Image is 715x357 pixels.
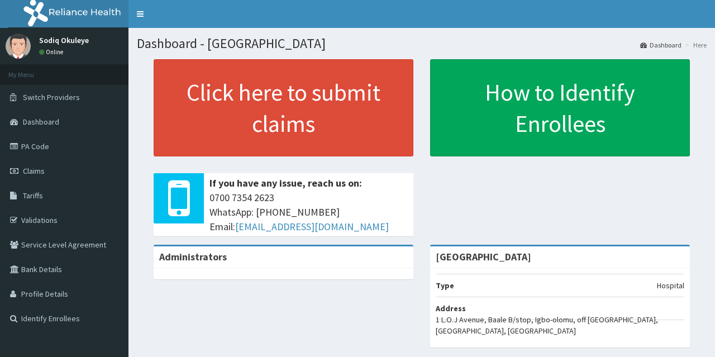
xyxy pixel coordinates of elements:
b: Administrators [159,250,227,263]
strong: [GEOGRAPHIC_DATA] [436,250,531,263]
a: Online [39,48,66,56]
p: 1 L.O.J Avenue, Baale B/stop, Igbo-olomu, off [GEOGRAPHIC_DATA], [GEOGRAPHIC_DATA], [GEOGRAPHIC_D... [436,314,684,336]
h1: Dashboard - [GEOGRAPHIC_DATA] [137,36,707,51]
p: Hospital [657,280,684,291]
a: Click here to submit claims [154,59,413,156]
a: How to Identify Enrollees [430,59,690,156]
a: [EMAIL_ADDRESS][DOMAIN_NAME] [235,220,389,233]
img: User Image [6,34,31,59]
a: Dashboard [640,40,681,50]
span: Switch Providers [23,92,80,102]
b: Address [436,303,466,313]
b: If you have any issue, reach us on: [209,177,362,189]
li: Here [683,40,707,50]
span: 0700 7354 2623 WhatsApp: [PHONE_NUMBER] Email: [209,191,408,234]
b: Type [436,280,454,291]
p: Sodiq Okuleye [39,36,89,44]
span: Tariffs [23,191,43,201]
span: Dashboard [23,117,59,127]
span: Claims [23,166,45,176]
